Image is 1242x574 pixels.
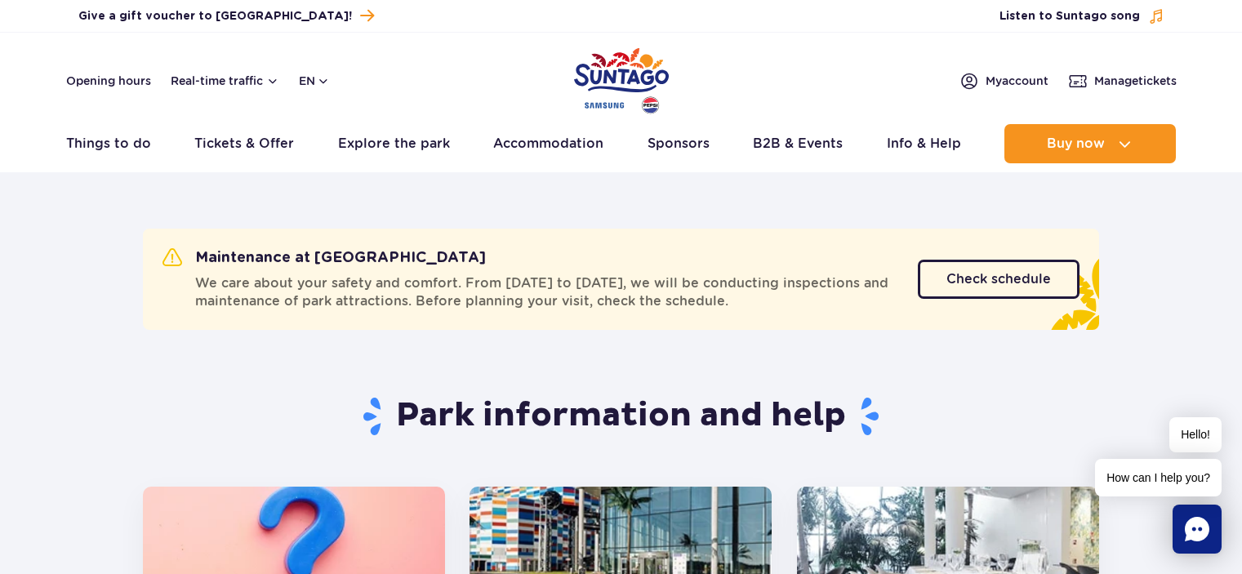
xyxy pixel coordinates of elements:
[918,260,1080,299] a: Check schedule
[946,273,1051,286] span: Check schedule
[1094,73,1177,89] span: Manage tickets
[194,124,294,163] a: Tickets & Offer
[1169,417,1222,452] span: Hello!
[986,73,1048,89] span: My account
[78,8,352,24] span: Give a gift voucher to [GEOGRAPHIC_DATA]!
[1173,505,1222,554] div: Chat
[171,74,279,87] button: Real-time traffic
[1004,124,1176,163] button: Buy now
[162,248,486,268] h2: Maintenance at [GEOGRAPHIC_DATA]
[195,274,898,310] span: We care about your safety and comfort. From [DATE] to [DATE], we will be conducting inspections a...
[1068,71,1177,91] a: Managetickets
[299,73,330,89] button: en
[753,124,843,163] a: B2B & Events
[493,124,603,163] a: Accommodation
[999,8,1140,24] span: Listen to Suntago song
[66,124,151,163] a: Things to do
[887,124,961,163] a: Info & Help
[78,5,374,27] a: Give a gift voucher to [GEOGRAPHIC_DATA]!
[999,8,1164,24] button: Listen to Suntago song
[66,73,151,89] a: Opening hours
[338,124,450,163] a: Explore the park
[143,395,1099,438] h1: Park information and help
[574,41,669,116] a: Park of Poland
[1095,459,1222,496] span: How can I help you?
[1047,136,1105,151] span: Buy now
[648,124,710,163] a: Sponsors
[959,71,1048,91] a: Myaccount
